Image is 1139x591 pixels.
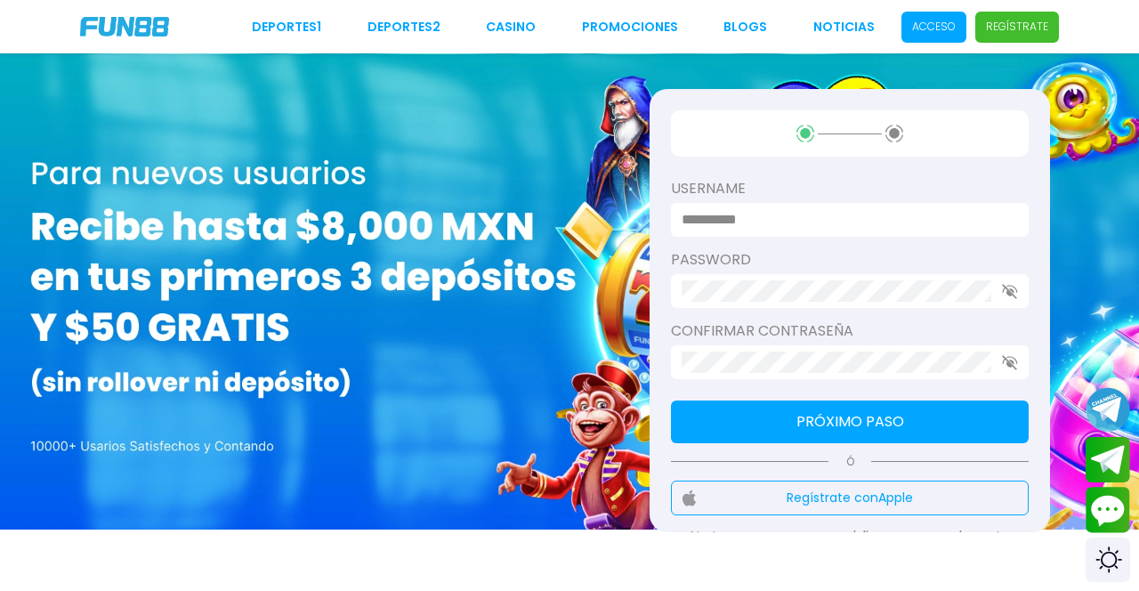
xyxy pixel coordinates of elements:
a: NOTICIAS [813,18,875,36]
a: BLOGS [723,18,767,36]
button: Regístrate conApple [671,481,1029,515]
p: Regístrate [986,19,1048,35]
a: Deportes1 [252,18,321,36]
p: Ó [671,454,1029,470]
a: Promociones [582,18,678,36]
a: CASINO [486,18,536,36]
button: Join telegram channel [1086,386,1130,433]
label: Confirmar contraseña [671,320,1029,342]
button: Contact customer service [1086,487,1130,533]
button: Próximo paso [671,401,1029,443]
a: Deportes2 [368,18,440,36]
p: Acceso [912,19,956,35]
div: Switch theme [1086,538,1130,582]
label: username [671,178,1029,199]
button: Join telegram [1086,437,1130,483]
label: password [671,249,1029,271]
p: No te preocupes, no publicaremos nada en tu nombre, esto solo facilitará el proceso de registro. [671,526,1029,569]
img: Company Logo [80,17,169,36]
